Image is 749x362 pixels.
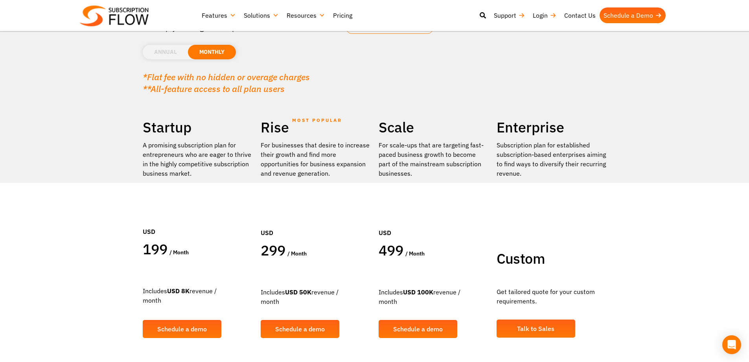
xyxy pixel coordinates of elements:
h2: Rise [261,118,371,136]
a: Schedule a demo [261,320,339,338]
strong: USD [285,288,298,296]
div: Includes revenue / month [261,276,371,316]
a: Schedule a demo [143,320,221,338]
a: Talk to Sales [497,320,575,338]
a: Schedule a demo [379,320,457,338]
span: Talk to Sales [517,325,554,332]
div: Get tailored quote for your custom requirements. [497,275,607,316]
strong: 50K [299,288,311,296]
span: Custom [497,249,545,268]
p: A promising subscription plan for entrepreneurs who are eager to thrive in the highly competitive... [143,140,253,178]
img: Subscriptionflow [80,6,149,26]
a: Contact Us [560,7,600,23]
div: Open Intercom Messenger [722,335,741,354]
span: 299 [261,241,286,259]
span: MOST POPULAR [292,111,342,129]
strong: USD 100K [403,288,433,296]
span: Schedule a demo [157,326,207,332]
a: Schedule a Demo [600,7,666,23]
strong: USD 8K [167,287,190,295]
li: ANNUAL [143,45,188,59]
a: Resources [283,7,329,23]
a: Features [198,7,240,23]
a: Solutions [240,7,283,23]
li: MONTHLY [188,45,236,59]
em: *Flat fee with no hidden or overage charges [143,71,310,83]
div: USD [143,203,253,240]
div: For scale-ups that are targeting fast-paced business growth to become part of the mainstream subs... [379,140,489,178]
h2: Startup [143,118,253,136]
span: Schedule a demo [275,326,325,332]
div: USD [379,204,489,241]
div: For businesses that desire to increase their growth and find more opportunities for business expa... [261,140,371,178]
p: Subscription plan for established subscription-based enterprises aiming to find ways to diversify... [497,140,607,178]
span: Schedule a demo [393,326,443,332]
h2: Enterprise [497,118,607,136]
span: / month [287,250,307,257]
h2: Scale [379,118,489,136]
span: 199 [143,240,168,258]
a: Login [529,7,560,23]
a: Pricing [329,7,356,23]
div: Includes revenue / month [379,276,489,316]
span: / month [405,250,425,257]
span: 499 [379,241,404,259]
div: USD [261,204,371,241]
a: Support [490,7,529,23]
span: / month [169,249,189,256]
div: Includes revenue / month [143,274,253,315]
em: **All-feature access to all plan users [143,83,285,94]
